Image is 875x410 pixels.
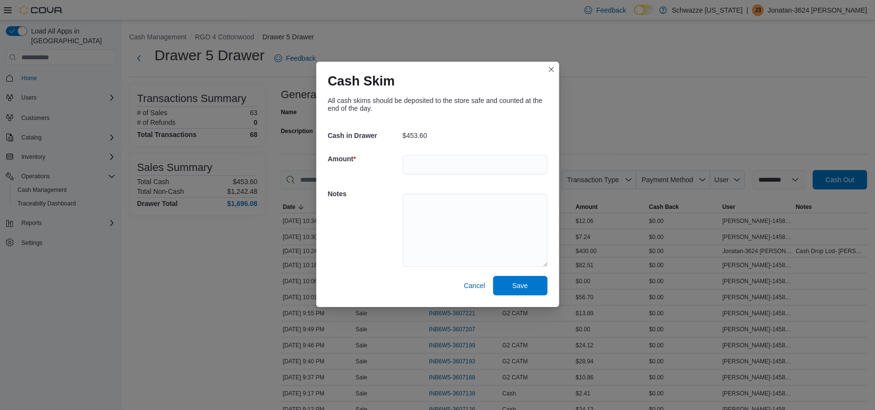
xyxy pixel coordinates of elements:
[328,73,395,89] h1: Cash Skim
[493,276,548,295] button: Save
[328,97,548,112] div: All cash skims should be deposited to the store safe and counted at the end of the day.
[328,126,401,145] h5: Cash in Drawer
[328,184,401,204] h5: Notes
[403,132,428,139] p: $453.60
[464,281,485,290] span: Cancel
[546,64,557,75] button: Closes this modal window
[513,281,528,290] span: Save
[460,276,489,295] button: Cancel
[328,149,401,169] h5: Amount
